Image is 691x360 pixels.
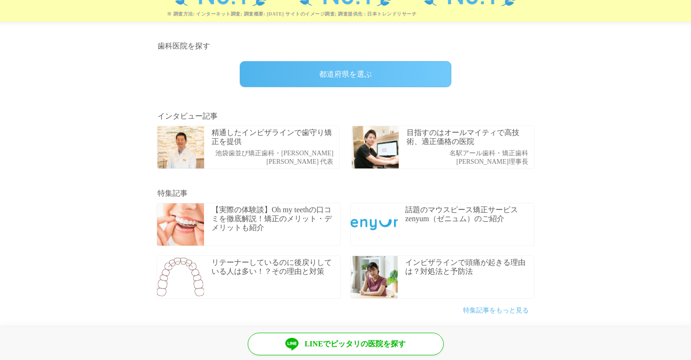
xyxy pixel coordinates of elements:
[152,198,345,251] a: 【実際の体験談】Oh my teethの口コミを徹底解説！矯正のメリット・デメリットも紹介【実際の体験談】Oh my teethの口コミを徹底解説！矯正のメリット・デメリットも紹介
[405,258,532,276] p: インビザラインで頭痛が起きる理由は？対処法と予防法
[352,126,399,168] img: 歯科医師_小池陵馬理事長_説明中(サムネイル用)
[212,128,337,146] p: 精通したインビザラインで歯守り矯正を提供
[167,11,557,17] p: ※ 調査方法: インターネット調査; 調査概要: [DATE] サイトのイメージ調査; 調査提供先 : 日本トレンドリサーチ
[449,158,528,166] p: [PERSON_NAME]理事長
[345,198,539,251] a: 今話題の矯正サービスZenyumのご紹介！話題のマウスピース矯正サービスzenyum（ゼニュム）のご紹介
[351,256,398,298] img: インビザラインで頭痛が起きる理由は？対処法と予防法
[215,158,333,166] p: [PERSON_NAME] 代表
[405,205,532,223] p: 話題のマウスピース矯正サービスzenyum（ゼニュム）のご紹介
[152,121,345,174] a: 歯科医師_神谷規明先生_ロゴ前精通したインビザラインで歯守り矯正を提供池袋歯並び矯正歯科・[PERSON_NAME][PERSON_NAME] 代表
[212,258,338,276] p: リテーナーしているのに後戻りしている人は多い！？その理由と対策
[345,251,539,304] a: インビザラインで頭痛が起きる理由は？対処法と予防法インビザラインで頭痛が起きる理由は？対処法と予防法
[157,40,534,52] h2: 歯科医院を探す
[157,256,204,298] img: リテーナーしているのに後戻りしている人は多い！？その理由と対策
[212,205,338,232] p: 【実際の体験談】Oh my teethの口コミを徹底解説！矯正のメリット・デメリットも紹介
[351,203,398,246] img: 今話題の矯正サービスZenyumのご紹介！
[157,126,204,168] img: 歯科医師_神谷規明先生_ロゴ前
[463,307,529,314] a: 特集記事をもっと見る
[449,150,528,158] p: 名駅アール歯科・矯正歯科
[407,128,532,146] p: 目指すのはオールマイティで高技術、適正価格の医院
[152,251,345,304] a: リテーナーしているのに後戻りしている人は多い！？その理由と対策リテーナーしているのに後戻りしている人は多い！？その理由と対策
[248,333,444,355] a: LINEでピッタリの医院を探す
[347,121,540,174] a: 歯科医師_小池陵馬理事長_説明中(サムネイル用)目指すのはオールマイティで高技術、適正価格の医院名駅アール歯科・矯正歯科[PERSON_NAME]理事長
[240,61,451,87] div: 都道府県を選ぶ
[157,111,534,122] h2: インタビュー記事
[215,150,333,158] p: 池袋歯並び矯正歯科・[PERSON_NAME]
[157,203,204,246] img: 【実際の体験談】Oh my teethの口コミを徹底解説！矯正のメリット・デメリットも紹介
[157,188,534,199] h2: 特集記事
